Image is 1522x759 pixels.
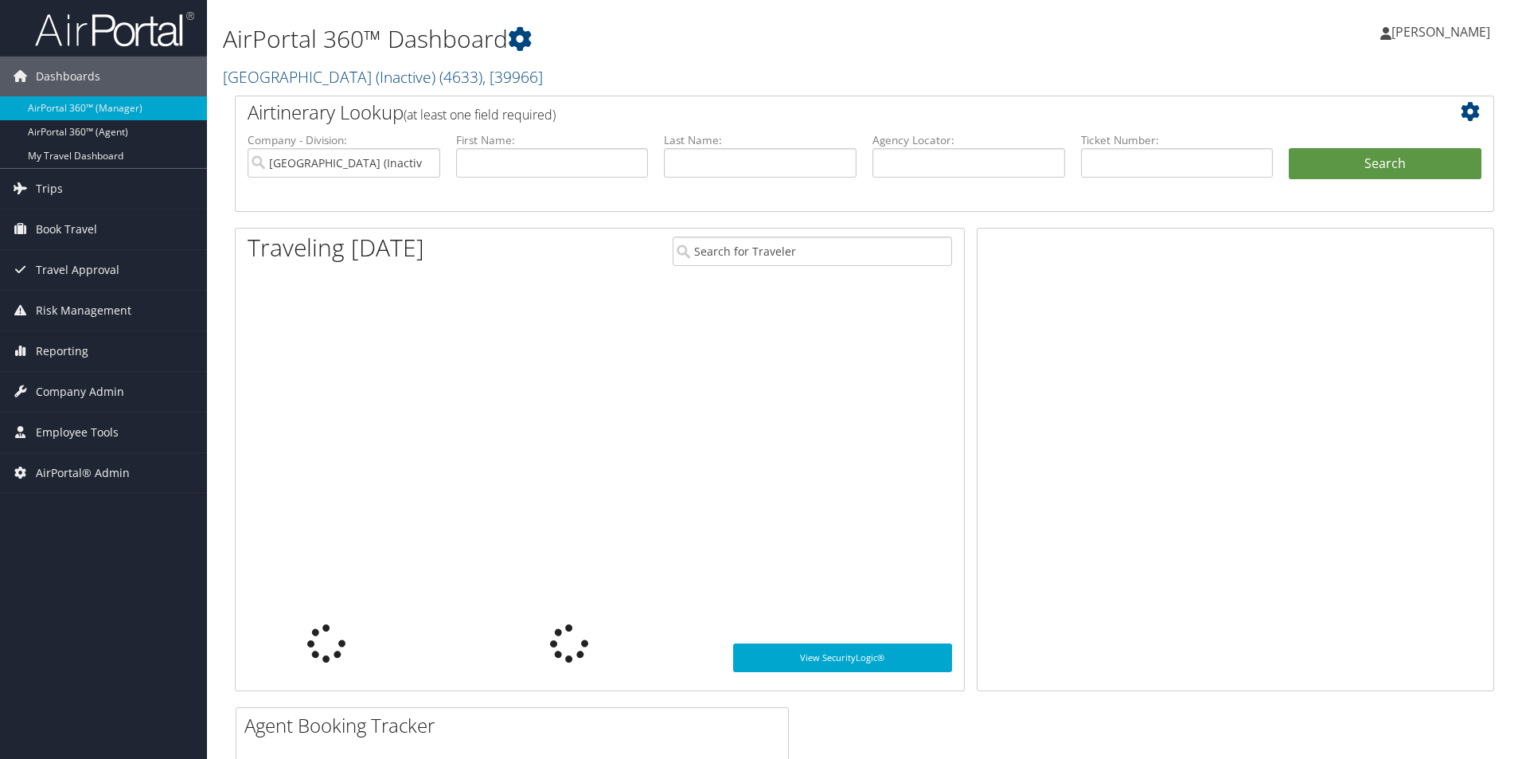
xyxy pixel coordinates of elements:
[223,22,1079,56] h1: AirPortal 360™ Dashboard
[673,237,952,266] input: Search for Traveler
[404,106,556,123] span: (at least one field required)
[248,132,440,148] label: Company - Division:
[1289,148,1481,180] button: Search
[223,66,543,88] a: [GEOGRAPHIC_DATA] (Inactive)
[664,132,857,148] label: Last Name:
[482,66,543,88] span: , [ 39966 ]
[36,57,100,96] span: Dashboards
[244,712,788,739] h2: Agent Booking Tracker
[36,250,119,290] span: Travel Approval
[1380,8,1506,56] a: [PERSON_NAME]
[439,66,482,88] span: ( 4633 )
[733,644,952,672] a: View SecurityLogic®
[36,331,88,371] span: Reporting
[36,169,63,209] span: Trips
[36,291,131,331] span: Risk Management
[1081,132,1274,148] label: Ticket Number:
[35,10,194,48] img: airportal-logo.png
[36,209,97,249] span: Book Travel
[456,132,649,148] label: First Name:
[248,99,1376,126] h2: Airtinerary Lookup
[36,413,119,452] span: Employee Tools
[1391,23,1490,41] span: [PERSON_NAME]
[872,132,1065,148] label: Agency Locator:
[248,231,424,264] h1: Traveling [DATE]
[36,453,130,493] span: AirPortal® Admin
[36,372,124,412] span: Company Admin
